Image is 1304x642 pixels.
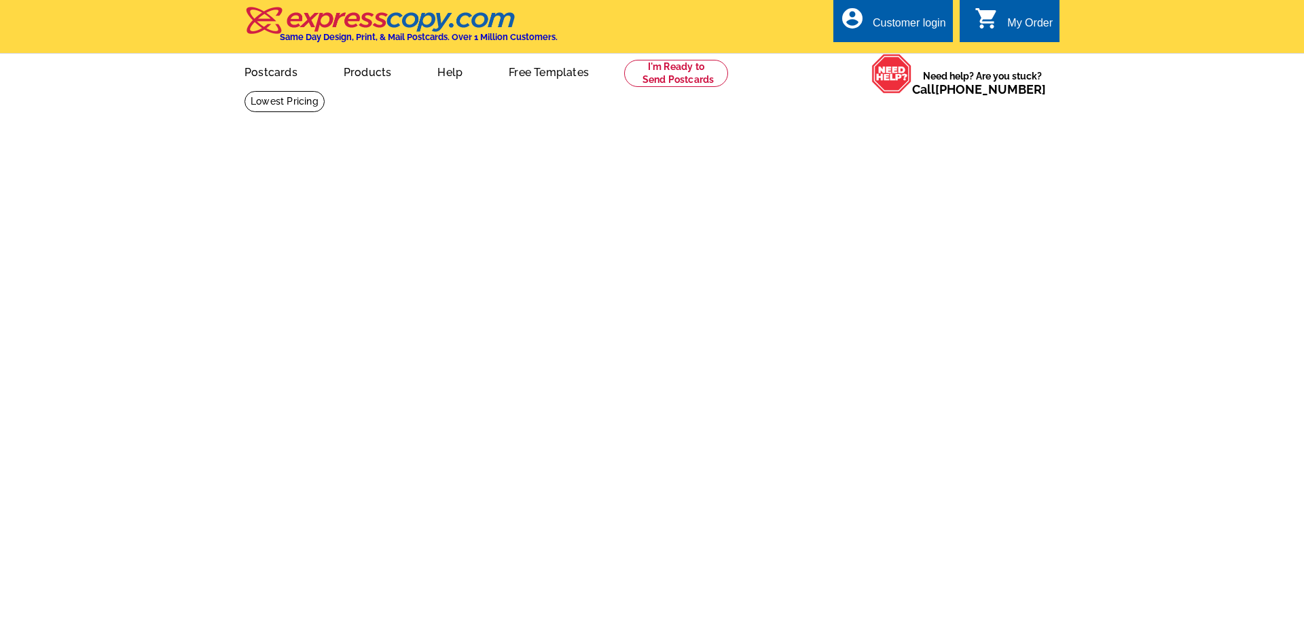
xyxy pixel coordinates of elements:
[1007,17,1053,36] div: My Order
[840,15,946,32] a: account_circle Customer login
[912,69,1053,96] span: Need help? Are you stuck?
[322,55,414,87] a: Products
[975,6,999,31] i: shopping_cart
[873,17,946,36] div: Customer login
[223,55,319,87] a: Postcards
[912,82,1046,96] span: Call
[244,16,558,42] a: Same Day Design, Print, & Mail Postcards. Over 1 Million Customers.
[487,55,611,87] a: Free Templates
[871,54,912,94] img: help
[840,6,865,31] i: account_circle
[280,32,558,42] h4: Same Day Design, Print, & Mail Postcards. Over 1 Million Customers.
[975,15,1053,32] a: shopping_cart My Order
[935,82,1046,96] a: [PHONE_NUMBER]
[416,55,484,87] a: Help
